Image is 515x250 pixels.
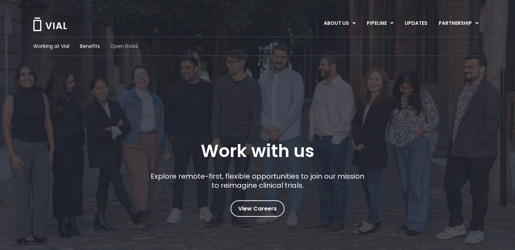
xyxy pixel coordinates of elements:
a: Benefits [80,43,100,50]
a: UPDATES [399,17,433,29]
a: Working at Vial [33,43,69,50]
img: Vial Logo [33,17,68,31]
span: View Careers [238,204,277,213]
h1: Work with us [201,141,314,161]
a: Open Roles [110,43,138,50]
a: PARTNERSHIPMenu Toggle [433,17,484,29]
a: View Careers [231,200,284,217]
a: ABOUT USMenu Toggle [318,17,361,29]
p: Explore remote-first, flexible opportunities to join our mission to reimagine clinical trials. [148,172,367,190]
a: PIPELINEMenu Toggle [361,17,399,29]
